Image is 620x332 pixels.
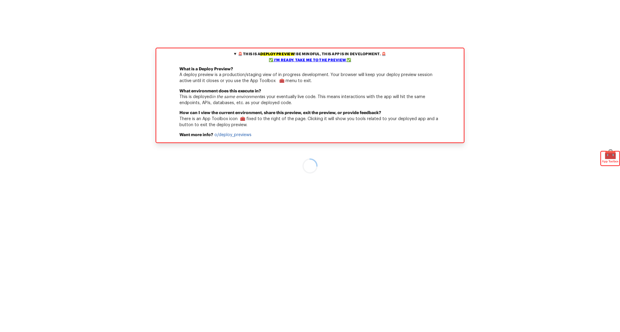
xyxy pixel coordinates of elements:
b: How can I view the current environment, share this preview, exit the preview, or provide feedback? [179,111,381,115]
div: 🧰App Toolbox [601,152,619,165]
div: ✅ I'm ready, take me to the preview ✅ [158,57,462,63]
b: What is a Deploy Preview? [179,67,233,71]
p: There is an App Toolbox icon 🧰 fixed to the right of the page. Clicking it will show you tools re... [156,110,464,132]
p: This is deployed as your eventually live code. This means interactions with the app will hit the ... [156,88,464,110]
b: What environment does this execute in? [179,89,261,93]
p: A deploy preview is a production/staging view of in progress development. Your browser will keep ... [156,66,464,88]
span: 🧰 [601,152,619,158]
span: App Toolbox [602,158,618,164]
em: in the same environment [212,95,261,99]
mark: deploy preview [260,53,294,56]
summary: 🚨 This is adeploy preview! Be mindful, this app is in development. 🚨✅ I'm ready, take me to the p... [156,48,464,66]
a: o/deploy_previews [214,133,251,137]
b: Want more info? [179,133,213,137]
